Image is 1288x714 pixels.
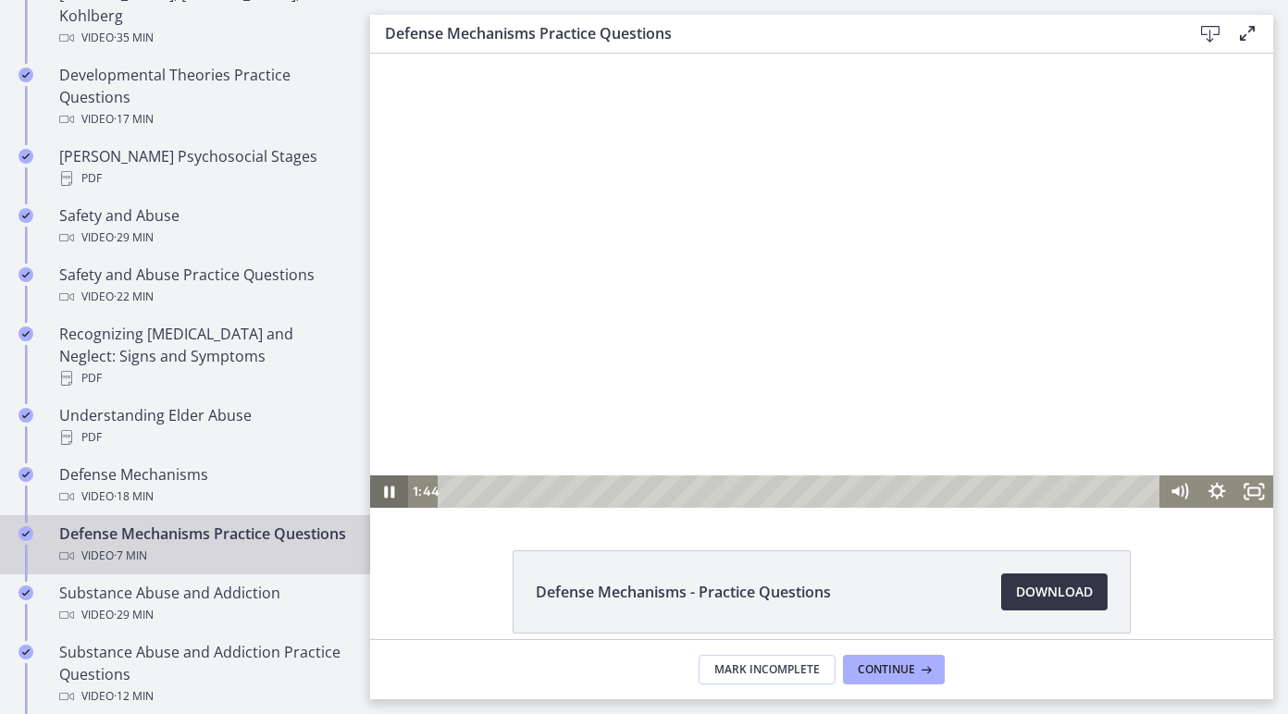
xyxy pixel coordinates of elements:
span: · 35 min [114,27,154,49]
i: Completed [19,68,33,82]
div: Video [59,27,348,49]
h3: Defense Mechanisms Practice Questions [385,22,1162,44]
span: · 17 min [114,108,154,130]
span: · 18 min [114,486,154,508]
button: Continue [843,655,945,684]
span: Download [1016,581,1093,603]
div: PDF [59,167,348,190]
i: Completed [19,408,33,423]
i: Completed [19,467,33,482]
button: Mark Incomplete [699,655,836,684]
div: Video [59,486,348,508]
div: Substance Abuse and Addiction [59,582,348,626]
div: Developmental Theories Practice Questions [59,64,348,130]
div: Safety and Abuse [59,204,348,249]
i: Completed [19,645,33,659]
div: Video [59,685,348,708]
span: Continue [858,662,915,677]
div: Defense Mechanisms Practice Questions [59,523,348,567]
span: Mark Incomplete [714,662,820,677]
span: · 12 min [114,685,154,708]
span: Defense Mechanisms - Practice Questions [536,581,831,603]
a: Download [1001,573,1108,610]
div: Recognizing [MEDICAL_DATA] and Neglect: Signs and Symptoms [59,323,348,389]
span: · 29 min [114,604,154,626]
div: Safety and Abuse Practice Questions [59,264,348,308]
div: Video [59,108,348,130]
div: Video [59,545,348,567]
div: Substance Abuse and Addiction Practice Questions [59,641,348,708]
div: Understanding Elder Abuse [59,404,348,449]
div: [PERSON_NAME] Psychosocial Stages [59,145,348,190]
i: Completed [19,526,33,541]
div: Video [59,286,348,308]
div: Defense Mechanisms [59,463,348,508]
button: Show settings menu [828,422,866,454]
span: · 22 min [114,286,154,308]
i: Completed [19,585,33,600]
i: Completed [19,326,33,341]
button: Mute [790,422,828,454]
div: Video [59,604,348,626]
button: Fullscreen [865,422,903,454]
i: Completed [19,149,33,164]
span: · 29 min [114,227,154,249]
div: PDF [59,367,348,389]
i: Completed [19,208,33,223]
i: Completed [19,267,33,282]
div: Video [59,227,348,249]
span: · 7 min [114,545,147,567]
div: PDF [59,426,348,449]
iframe: Video Lesson [370,54,1273,508]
